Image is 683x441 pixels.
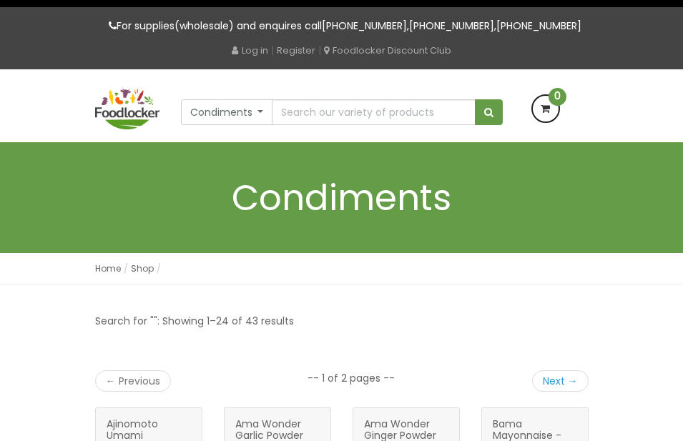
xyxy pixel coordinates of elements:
[95,18,589,34] p: For supplies(wholesale) and enquires call , ,
[496,19,581,33] a: [PHONE_NUMBER]
[318,43,321,57] span: |
[272,99,475,125] input: Search our variety of products
[271,43,274,57] span: |
[277,44,315,57] a: Register
[549,88,566,106] span: 0
[324,44,451,57] a: Foodlocker Discount Club
[95,178,589,217] h1: Condiments
[181,99,273,125] button: Condiments
[95,262,121,274] a: Home
[131,262,154,274] a: Shop
[532,370,589,392] a: Next →
[95,89,159,129] img: FoodLocker
[308,371,395,385] li: -- 1 of 2 pages --
[409,19,494,33] a: [PHONE_NUMBER]
[232,44,268,57] a: Log in
[322,19,407,33] a: [PHONE_NUMBER]
[95,313,294,329] p: Search for "": Showing 1–24 of 43 results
